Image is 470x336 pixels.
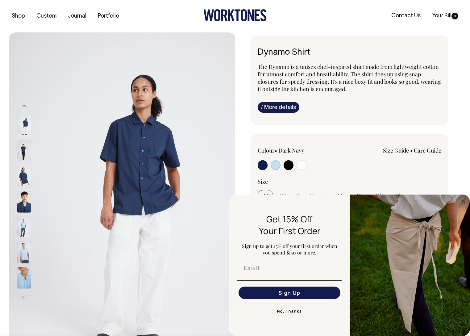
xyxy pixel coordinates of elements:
label: Dark Navy [278,147,304,154]
a: Portfolio [95,11,122,21]
a: iMore details [258,102,299,113]
input: XS [277,190,289,201]
img: dark-navy [17,191,31,212]
input: XL [334,190,347,201]
input: M [306,190,317,201]
img: dark-navy [17,115,31,136]
a: Custom [34,11,59,21]
span: 2XS [261,192,270,199]
button: Next [19,290,29,304]
a: Shop [9,11,27,21]
span: Your First Order [259,225,320,237]
span: 3XL [373,192,383,199]
span: 0 [451,13,458,19]
span: L [324,192,327,199]
a: Your Bill0 [430,11,461,21]
img: dark-navy [17,166,31,187]
span: M [309,192,314,199]
a: Journal [65,11,89,21]
input: S [293,190,302,201]
button: No, Thanks [237,305,342,317]
span: 2XL [354,192,364,199]
div: FLYOUT Form [229,195,470,336]
img: dark-navy [17,140,31,162]
a: Care Guide [414,147,441,154]
input: 3XL [370,190,386,201]
h6: Dynamo Shirt [258,48,442,57]
span: XL [337,192,344,199]
a: Contact Us [389,11,423,21]
img: 5e34ad8f-4f05-4173-92a8-ea475ee49ac9.jpeg [350,195,470,336]
button: Sign Up [239,287,340,299]
div: Colour [258,147,331,154]
button: Close dialog [460,198,467,205]
input: Email [239,262,340,274]
div: Size [258,178,442,185]
span: The Dynamo is a unisex chef-inspired shirt made from lightweight cotton for utmost comfort and br... [258,63,441,93]
img: true-blue [17,267,31,288]
input: 4XL [389,190,405,201]
img: underline [237,280,342,281]
input: 2XL [351,190,367,201]
span: • [410,147,413,154]
span: XS [280,192,286,199]
input: 2XS [258,190,273,201]
span: i [261,104,263,110]
button: Previous [19,99,29,113]
span: • [275,147,277,154]
a: Size Guide [383,147,409,154]
span: Get 15% Off [266,213,313,225]
span: S [296,192,299,199]
img: true-blue [17,216,31,238]
span: 4XL [393,192,402,199]
span: Sign up to get 15% off your first order when you spend $150 or more. [242,243,337,256]
img: true-blue [17,241,31,263]
input: L [321,190,331,201]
